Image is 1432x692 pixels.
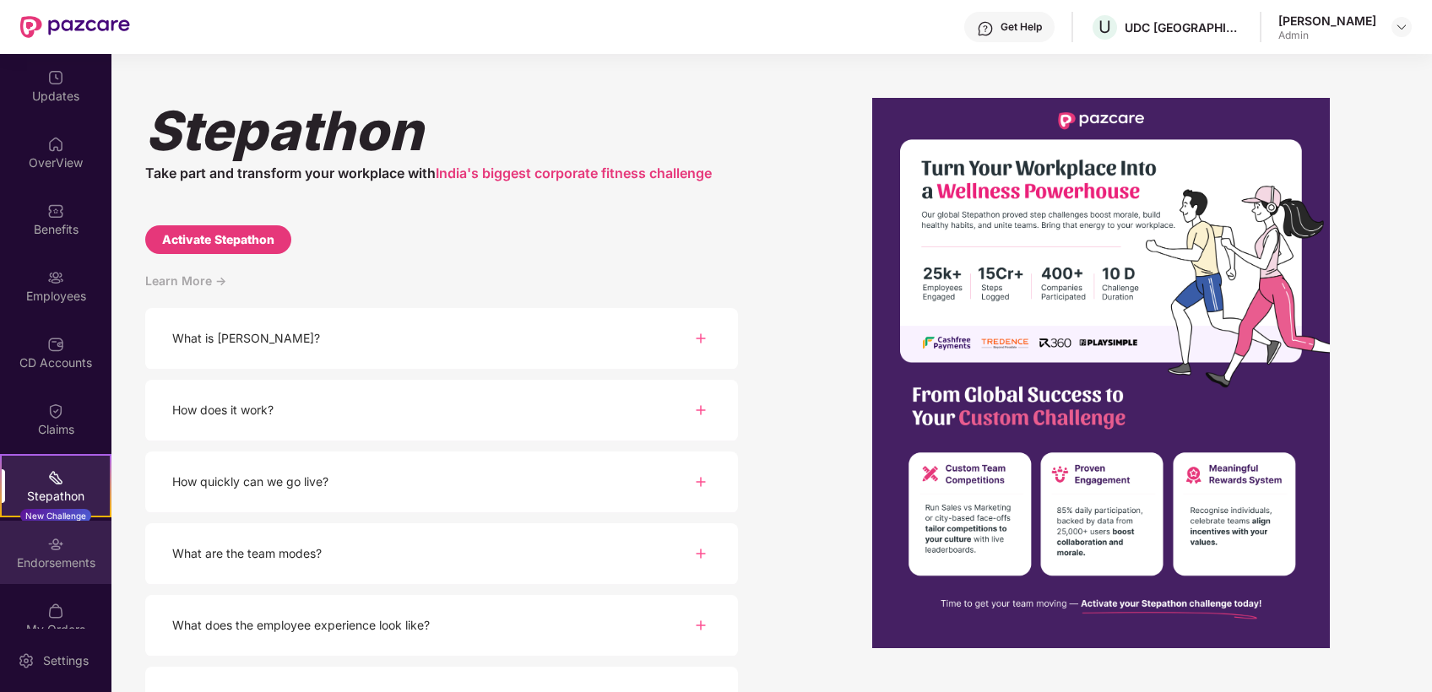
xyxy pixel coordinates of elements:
[47,403,64,419] img: svg+xml;base64,PHN2ZyBpZD0iQ2xhaW0iIHhtbG5zPSJodHRwOi8vd3d3LnczLm9yZy8yMDAwL3N2ZyIgd2lkdGg9IjIwIi...
[145,98,738,163] div: Stepathon
[691,472,711,492] img: svg+xml;base64,PHN2ZyBpZD0iUGx1cy0zMngzMiIgeG1sbnM9Imh0dHA6Ly93d3cudzMub3JnLzIwMDAvc3ZnIiB3aWR0aD...
[1125,19,1243,35] div: UDC [GEOGRAPHIC_DATA]
[47,269,64,286] img: svg+xml;base64,PHN2ZyBpZD0iRW1wbG95ZWVzIiB4bWxucz0iaHR0cDovL3d3dy53My5vcmcvMjAwMC9zdmciIHdpZHRoPS...
[1001,20,1042,34] div: Get Help
[2,488,110,505] div: Stepathon
[145,163,738,183] div: Take part and transform your workplace with
[47,136,64,153] img: svg+xml;base64,PHN2ZyBpZD0iSG9tZSIgeG1sbnM9Imh0dHA6Ly93d3cudzMub3JnLzIwMDAvc3ZnIiB3aWR0aD0iMjAiIG...
[691,615,711,635] img: svg+xml;base64,PHN2ZyBpZD0iUGx1cy0zMngzMiIgeG1sbnM9Imh0dHA6Ly93d3cudzMub3JnLzIwMDAvc3ZnIiB3aWR0aD...
[172,329,320,348] div: What is [PERSON_NAME]?
[38,652,94,669] div: Settings
[145,271,738,308] div: Learn More ->
[977,20,994,37] img: svg+xml;base64,PHN2ZyBpZD0iSGVscC0zMngzMiIgeG1sbnM9Imh0dHA6Ly93d3cudzMub3JnLzIwMDAvc3ZnIiB3aWR0aD...
[1278,13,1376,29] div: [PERSON_NAME]
[436,165,712,181] span: India's biggest corporate fitness challenge
[18,652,35,669] img: svg+xml;base64,PHN2ZyBpZD0iU2V0dGluZy0yMHgyMCIgeG1sbnM9Imh0dHA6Ly93d3cudzMub3JnLzIwMDAvc3ZnIiB3aW...
[20,16,130,38] img: New Pazcare Logo
[47,69,64,86] img: svg+xml;base64,PHN2ZyBpZD0iVXBkYXRlZCIgeG1sbnM9Imh0dHA6Ly93d3cudzMub3JnLzIwMDAvc3ZnIiB3aWR0aD0iMj...
[47,469,64,486] img: svg+xml;base64,PHN2ZyB4bWxucz0iaHR0cDovL3d3dy53My5vcmcvMjAwMC9zdmciIHdpZHRoPSIyMSIgaGVpZ2h0PSIyMC...
[172,616,430,635] div: What does the employee experience look like?
[1278,29,1376,42] div: Admin
[20,509,91,522] div: New Challenge
[162,230,274,249] div: Activate Stepathon
[691,400,711,420] img: svg+xml;base64,PHN2ZyBpZD0iUGx1cy0zMngzMiIgeG1sbnM9Imh0dHA6Ly93d3cudzMub3JnLzIwMDAvc3ZnIiB3aWR0aD...
[47,536,64,553] img: svg+xml;base64,PHN2ZyBpZD0iRW5kb3JzZW1lbnRzIiB4bWxucz0iaHR0cDovL3d3dy53My5vcmcvMjAwMC9zdmciIHdpZH...
[1098,17,1111,37] span: U
[172,544,322,563] div: What are the team modes?
[47,603,64,619] img: svg+xml;base64,PHN2ZyBpZD0iTXlfT3JkZXJzIiBkYXRhLW5hbWU9Ik15IE9yZGVycyIgeG1sbnM9Imh0dHA6Ly93d3cudz...
[691,328,711,349] img: svg+xml;base64,PHN2ZyBpZD0iUGx1cy0zMngzMiIgeG1sbnM9Imh0dHA6Ly93d3cudzMub3JnLzIwMDAvc3ZnIiB3aWR0aD...
[691,543,711,564] img: svg+xml;base64,PHN2ZyBpZD0iUGx1cy0zMngzMiIgeG1sbnM9Imh0dHA6Ly93d3cudzMub3JnLzIwMDAvc3ZnIiB3aWR0aD...
[47,203,64,219] img: svg+xml;base64,PHN2ZyBpZD0iQmVuZWZpdHMiIHhtbG5zPSJodHRwOi8vd3d3LnczLm9yZy8yMDAwL3N2ZyIgd2lkdGg9Ij...
[1395,20,1408,34] img: svg+xml;base64,PHN2ZyBpZD0iRHJvcGRvd24tMzJ4MzIiIHhtbG5zPSJodHRwOi8vd3d3LnczLm9yZy8yMDAwL3N2ZyIgd2...
[172,401,274,419] div: How does it work?
[47,336,64,353] img: svg+xml;base64,PHN2ZyBpZD0iQ0RfQWNjb3VudHMiIGRhdGEtbmFtZT0iQ0QgQWNjb3VudHMiIHhtbG5zPSJodHRwOi8vd3...
[172,473,328,491] div: How quickly can we go live?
